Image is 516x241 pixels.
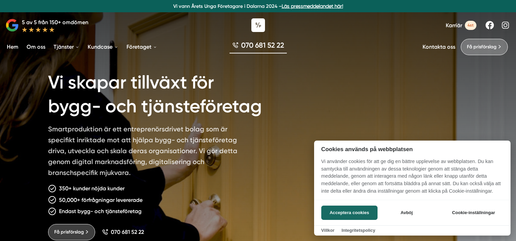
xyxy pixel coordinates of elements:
[321,206,378,220] button: Acceptera cookies
[380,206,434,220] button: Avböj
[321,228,335,233] a: Villkor
[341,228,375,233] a: Integritetspolicy
[314,146,511,152] h2: Cookies används på webbplatsen
[314,158,511,199] p: Vi använder cookies för att ge dig en bättre upplevelse av webbplatsen. Du kan samtycka till anvä...
[444,206,503,220] button: Cookie-inställningar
